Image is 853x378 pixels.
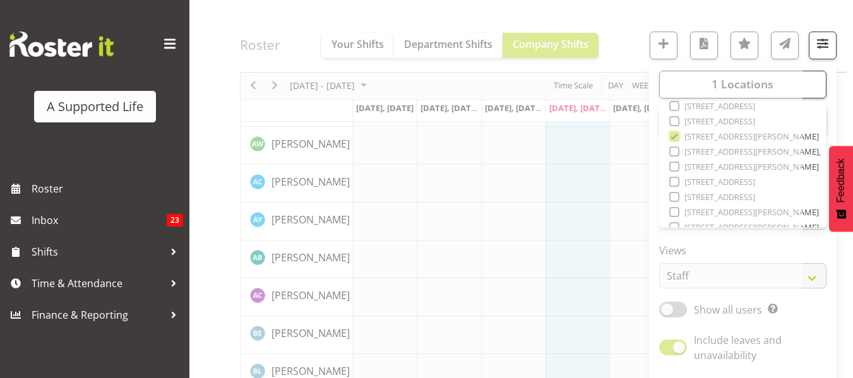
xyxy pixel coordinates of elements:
span: Time & Attendance [32,274,164,293]
span: Shifts [32,242,164,261]
button: Filter Shifts [809,32,837,59]
span: Roster [32,179,183,198]
div: A Supported Life [47,97,143,116]
button: Feedback - Show survey [829,146,853,232]
span: Inbox [32,211,167,230]
span: Finance & Reporting [32,305,164,324]
img: Rosterit website logo [9,32,114,57]
span: Feedback [835,158,847,203]
span: 23 [167,214,183,227]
